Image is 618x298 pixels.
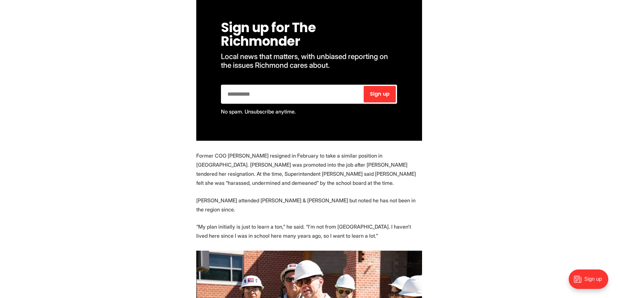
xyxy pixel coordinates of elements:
span: Sign up [370,91,390,97]
p: Former COO [PERSON_NAME] resigned in February to take a similar position in [GEOGRAPHIC_DATA]. [P... [196,151,422,187]
p: [PERSON_NAME] attended [PERSON_NAME] & [PERSON_NAME] but noted he has not been in the region since. [196,196,422,214]
p: “My plan initially is just to learn a ton,” he said. “I’m not from [GEOGRAPHIC_DATA]. I haven’t l... [196,222,422,240]
span: Sign up for The Richmonder [221,18,319,50]
button: Sign up [364,86,396,102]
span: Local news that matters, with unbiased reporting on the issues Richmond cares about. [221,52,390,69]
span: No spam. Unsubscribe anytime. [221,108,296,115]
iframe: portal-trigger [563,266,618,298]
